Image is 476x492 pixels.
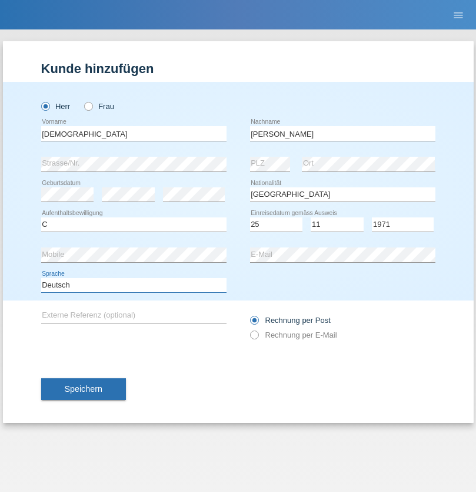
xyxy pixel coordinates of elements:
[41,61,435,76] h1: Kunde hinzufügen
[84,102,114,111] label: Frau
[41,378,126,401] button: Speichern
[84,102,92,110] input: Frau
[250,316,331,325] label: Rechnung per Post
[41,102,71,111] label: Herr
[250,331,258,345] input: Rechnung per E-Mail
[447,11,470,18] a: menu
[41,102,49,110] input: Herr
[250,316,258,331] input: Rechnung per Post
[65,384,102,394] span: Speichern
[250,331,337,339] label: Rechnung per E-Mail
[452,9,464,21] i: menu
